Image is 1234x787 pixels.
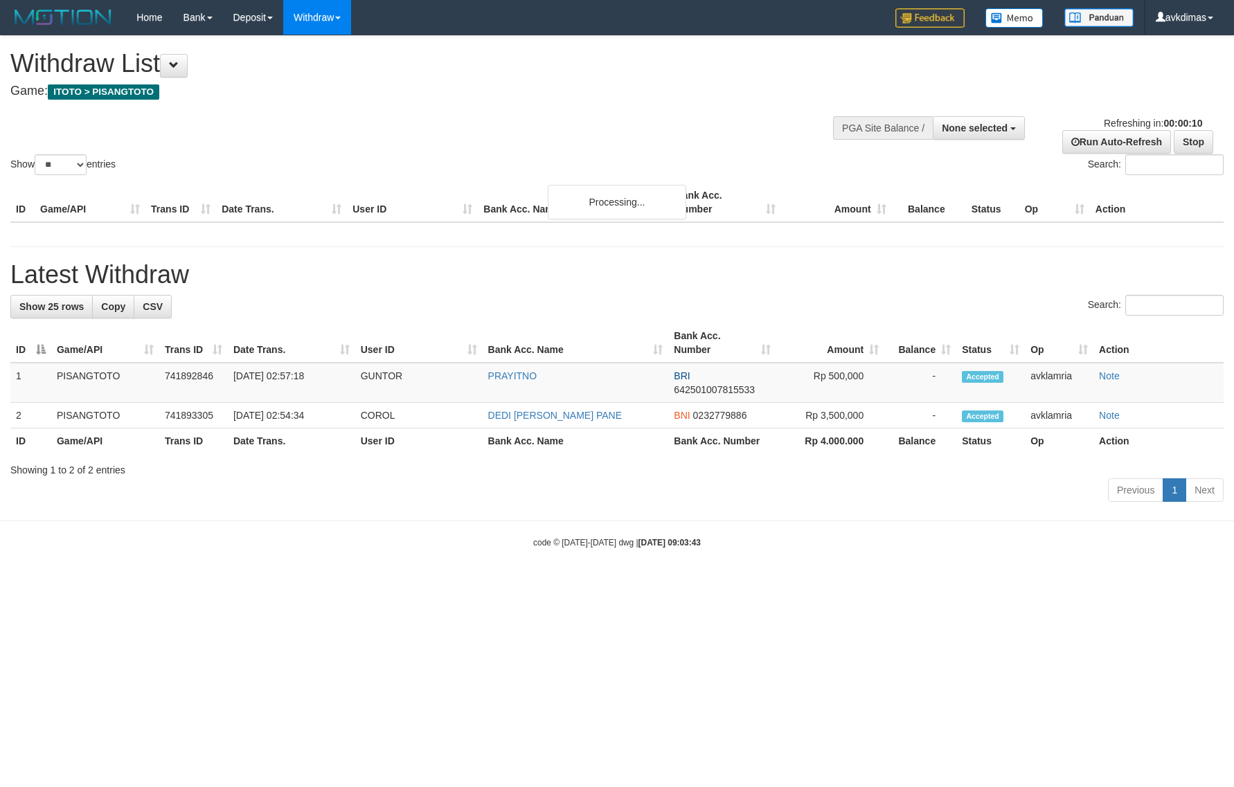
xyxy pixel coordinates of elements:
[355,323,483,363] th: User ID: activate to sort column ascending
[668,323,776,363] th: Bank Acc. Number: activate to sort column ascending
[674,384,755,395] span: Copy 642501007815533 to clipboard
[892,183,966,222] th: Balance
[483,428,669,454] th: Bank Acc. Name
[693,410,747,421] span: Copy 0232779886 to clipboard
[1062,130,1171,154] a: Run Auto-Refresh
[668,428,776,454] th: Bank Acc. Number
[1025,323,1093,363] th: Op: activate to sort column ascending
[895,8,965,28] img: Feedback.jpg
[51,403,159,428] td: PISANGTOTO
[347,183,478,222] th: User ID
[884,363,956,403] td: -
[159,363,228,403] td: 741892846
[1093,323,1224,363] th: Action
[776,363,884,403] td: Rp 500,000
[355,428,483,454] th: User ID
[488,370,537,381] a: PRAYITNO
[10,403,51,428] td: 2
[776,403,884,428] td: Rp 3,500,000
[51,428,159,454] th: Game/API
[355,403,483,428] td: COROL
[48,84,159,100] span: ITOTO > PISANGTOTO
[985,8,1044,28] img: Button%20Memo.svg
[1090,183,1224,222] th: Action
[101,301,125,312] span: Copy
[933,116,1025,140] button: None selected
[1163,118,1202,129] strong: 00:00:10
[833,116,933,140] div: PGA Site Balance /
[35,154,87,175] select: Showentries
[1025,428,1093,454] th: Op
[10,428,51,454] th: ID
[10,458,1224,477] div: Showing 1 to 2 of 2 entries
[51,323,159,363] th: Game/API: activate to sort column ascending
[10,363,51,403] td: 1
[1125,295,1224,316] input: Search:
[10,154,116,175] label: Show entries
[674,410,690,421] span: BNI
[145,183,216,222] th: Trans ID
[956,428,1025,454] th: Status
[228,363,355,403] td: [DATE] 02:57:18
[159,323,228,363] th: Trans ID: activate to sort column ascending
[1099,370,1120,381] a: Note
[776,323,884,363] th: Amount: activate to sort column ascending
[884,428,956,454] th: Balance
[355,363,483,403] td: GUNTOR
[228,403,355,428] td: [DATE] 02:54:34
[10,183,35,222] th: ID
[548,185,686,219] div: Processing...
[942,123,1008,134] span: None selected
[159,403,228,428] td: 741893305
[1093,428,1224,454] th: Action
[10,84,809,98] h4: Game:
[228,323,355,363] th: Date Trans.: activate to sort column ascending
[1108,478,1163,502] a: Previous
[19,301,84,312] span: Show 25 rows
[1025,403,1093,428] td: avklamria
[1088,295,1224,316] label: Search:
[1186,478,1224,502] a: Next
[638,538,701,548] strong: [DATE] 09:03:43
[1104,118,1202,129] span: Refreshing in:
[216,183,347,222] th: Date Trans.
[884,403,956,428] td: -
[483,323,669,363] th: Bank Acc. Name: activate to sort column ascending
[143,301,163,312] span: CSV
[10,295,93,318] a: Show 25 rows
[1099,410,1120,421] a: Note
[956,323,1025,363] th: Status: activate to sort column ascending
[884,323,956,363] th: Balance: activate to sort column ascending
[1125,154,1224,175] input: Search:
[533,538,701,548] small: code © [DATE]-[DATE] dwg |
[92,295,134,318] a: Copy
[10,7,116,28] img: MOTION_logo.png
[10,261,1224,289] h1: Latest Withdraw
[228,428,355,454] th: Date Trans.
[670,183,780,222] th: Bank Acc. Number
[1174,130,1213,154] a: Stop
[51,363,159,403] td: PISANGTOTO
[674,370,690,381] span: BRI
[962,371,1003,383] span: Accepted
[10,50,809,78] h1: Withdraw List
[776,428,884,454] th: Rp 4.000.000
[966,183,1019,222] th: Status
[35,183,145,222] th: Game/API
[478,183,670,222] th: Bank Acc. Name
[10,323,51,363] th: ID: activate to sort column descending
[1088,154,1224,175] label: Search:
[1025,363,1093,403] td: avklamria
[159,428,228,454] th: Trans ID
[1064,8,1134,27] img: panduan.png
[1163,478,1186,502] a: 1
[488,410,622,421] a: DEDI [PERSON_NAME] PANE
[134,295,172,318] a: CSV
[781,183,892,222] th: Amount
[962,410,1003,422] span: Accepted
[1019,183,1090,222] th: Op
